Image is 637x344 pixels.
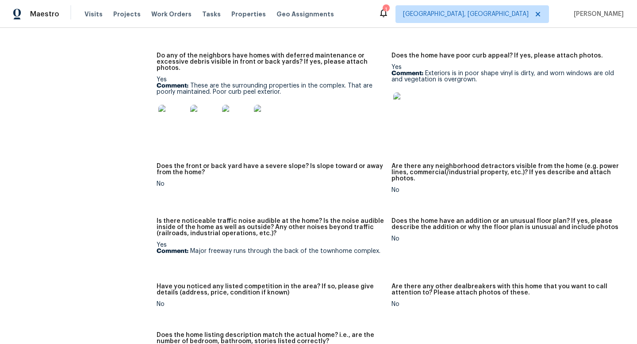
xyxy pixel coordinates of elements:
[157,301,384,307] div: No
[157,83,384,95] p: These are the surrounding properties in the complex. That are poorly maintained. Poor curb peel e...
[391,187,619,193] div: No
[151,10,192,19] span: Work Orders
[391,70,423,76] b: Comment:
[391,301,619,307] div: No
[113,10,141,19] span: Projects
[157,53,384,71] h5: Do any of the neighbors have homes with deferred maintenance or excessive debris visible in front...
[157,76,384,138] div: Yes
[157,248,188,254] b: Comment:
[276,10,334,19] span: Geo Assignments
[30,10,59,19] span: Maestro
[391,163,619,182] h5: Are there any neighborhood detractors visible from the home (e.g. power lines, commercial/industr...
[383,5,389,14] div: 1
[391,70,619,83] p: Exteriors is in poor shape vinyl is dirty, and worn windows are old and vegetation is overgrown.
[84,10,103,19] span: Visits
[403,10,529,19] span: [GEOGRAPHIC_DATA], [GEOGRAPHIC_DATA]
[391,283,619,296] h5: Are there any other dealbreakers with this home that you want to call attention to? Please attach...
[157,163,384,176] h5: Does the front or back yard have a severe slope? Is slope toward or away from the home?
[157,83,188,89] b: Comment:
[391,64,619,126] div: Yes
[391,53,603,59] h5: Does the home have poor curb appeal? If yes, please attach photos.
[570,10,624,19] span: [PERSON_NAME]
[157,283,384,296] h5: Have you noticed any listed competition in the area? If so, please give details (address, price, ...
[202,11,221,17] span: Tasks
[391,236,619,242] div: No
[391,218,619,230] h5: Does the home have an addition or an unusual floor plan? If yes, please describe the addition or ...
[157,218,384,237] h5: Is there noticeable traffic noise audible at the home? Is the noise audible inside of the home as...
[157,242,384,254] div: Yes
[157,248,384,254] p: Major freeway runs through the back of the townhome complex.￼
[157,181,384,187] div: No
[231,10,266,19] span: Properties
